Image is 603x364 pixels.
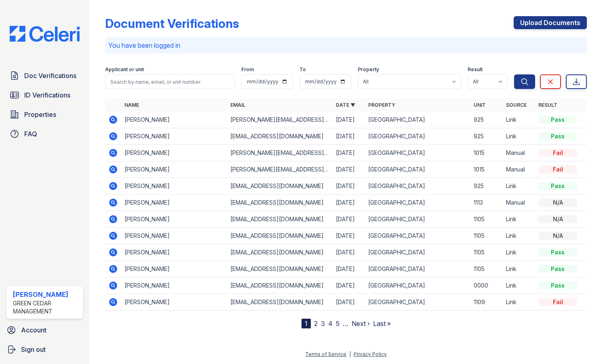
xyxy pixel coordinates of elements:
td: Link [503,128,535,145]
td: [PERSON_NAME] [121,112,227,128]
td: [DATE] [333,178,365,195]
div: Fail [538,298,577,306]
a: Sign out [3,341,86,358]
a: Properties [6,106,83,123]
span: Account [21,325,46,335]
a: Account [3,322,86,338]
a: Next › [352,320,370,328]
td: [DATE] [333,277,365,294]
span: FAQ [24,129,37,139]
td: Link [503,211,535,228]
label: Applicant or unit [105,66,144,73]
td: 925 [470,112,503,128]
a: FAQ [6,126,83,142]
td: [PERSON_NAME] [121,277,227,294]
td: [PERSON_NAME][EMAIL_ADDRESS][PERSON_NAME][DOMAIN_NAME] [227,161,333,178]
a: 2 [314,320,318,328]
td: [DATE] [333,112,365,128]
iframe: chat widget [569,332,595,356]
td: [GEOGRAPHIC_DATA] [365,195,470,211]
span: ID Verifications [24,90,70,100]
div: [PERSON_NAME] [13,290,80,299]
a: Doc Verifications [6,68,83,84]
a: Property [368,102,395,108]
td: [EMAIL_ADDRESS][DOMAIN_NAME] [227,244,333,261]
td: [DATE] [333,244,365,261]
label: Result [468,66,483,73]
p: You have been logged in [108,40,584,50]
td: [PERSON_NAME] [121,145,227,161]
div: N/A [538,215,577,223]
div: | [349,351,351,357]
div: Pass [538,248,577,256]
td: [DATE] [333,145,365,161]
td: [EMAIL_ADDRESS][DOMAIN_NAME] [227,294,333,311]
td: 0000 [470,277,503,294]
td: Link [503,228,535,244]
a: Last » [373,320,391,328]
td: 1015 [470,161,503,178]
div: Fail [538,149,577,157]
td: 1105 [470,261,503,277]
td: [EMAIL_ADDRESS][DOMAIN_NAME] [227,261,333,277]
td: [EMAIL_ADDRESS][DOMAIN_NAME] [227,277,333,294]
span: Properties [24,110,56,119]
div: Pass [538,116,577,124]
label: From [241,66,254,73]
td: 1105 [470,228,503,244]
td: [EMAIL_ADDRESS][DOMAIN_NAME] [227,211,333,228]
td: [GEOGRAPHIC_DATA] [365,128,470,145]
a: 4 [328,320,333,328]
td: [PERSON_NAME] [121,294,227,311]
td: Link [503,244,535,261]
td: 1105 [470,211,503,228]
div: Fail [538,165,577,174]
a: Privacy Policy [354,351,387,357]
td: [DATE] [333,128,365,145]
a: Source [506,102,527,108]
a: 3 [321,320,325,328]
a: Unit [474,102,486,108]
td: [PERSON_NAME] [121,161,227,178]
td: [DATE] [333,294,365,311]
td: [PERSON_NAME] [121,244,227,261]
td: [PERSON_NAME][EMAIL_ADDRESS][PERSON_NAME][DOMAIN_NAME] [227,112,333,128]
div: N/A [538,199,577,207]
div: 1 [301,319,311,328]
td: [GEOGRAPHIC_DATA] [365,244,470,261]
div: N/A [538,232,577,240]
td: [GEOGRAPHIC_DATA] [365,294,470,311]
td: [PERSON_NAME][EMAIL_ADDRESS][PERSON_NAME][DOMAIN_NAME] [227,145,333,161]
td: [DATE] [333,161,365,178]
div: Pass [538,132,577,140]
td: [PERSON_NAME] [121,211,227,228]
td: [DATE] [333,195,365,211]
td: [EMAIL_ADDRESS][DOMAIN_NAME] [227,228,333,244]
td: Manual [503,145,535,161]
label: Property [358,66,379,73]
div: Pass [538,182,577,190]
td: [GEOGRAPHIC_DATA] [365,145,470,161]
td: [PERSON_NAME] [121,261,227,277]
a: 5 [336,320,339,328]
a: Upload Documents [514,16,587,29]
a: Email [230,102,245,108]
div: Pass [538,281,577,290]
td: 925 [470,128,503,145]
div: Document Verifications [105,16,239,31]
a: Name [124,102,139,108]
td: [GEOGRAPHIC_DATA] [365,261,470,277]
td: [EMAIL_ADDRESS][DOMAIN_NAME] [227,195,333,211]
td: 1105 [470,244,503,261]
td: [GEOGRAPHIC_DATA] [365,161,470,178]
td: 1113 [470,195,503,211]
td: [PERSON_NAME] [121,228,227,244]
a: ID Verifications [6,87,83,103]
td: [DATE] [333,261,365,277]
td: [PERSON_NAME] [121,195,227,211]
input: Search by name, email, or unit number [105,74,235,89]
img: CE_Logo_Blue-a8612792a0a2168367f1c8372b55b34899dd931a85d93a1a3d3e32e68fde9ad4.png [3,26,86,42]
td: Link [503,178,535,195]
td: [PERSON_NAME] [121,178,227,195]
